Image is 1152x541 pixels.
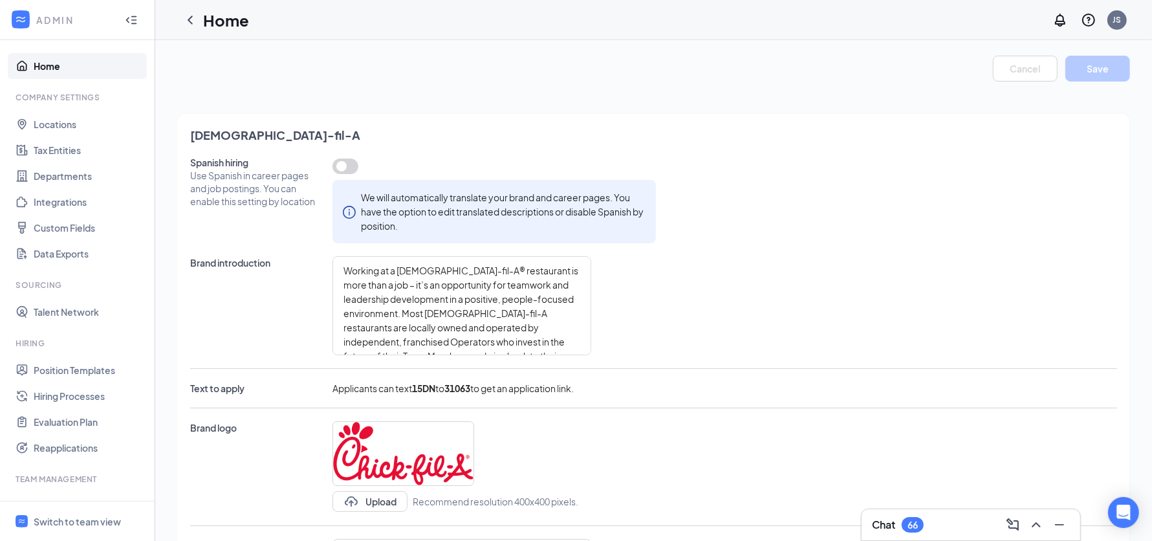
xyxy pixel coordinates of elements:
[907,520,918,531] div: 66
[34,111,144,137] a: Locations
[332,256,591,355] textarea: Working at a [DEMOGRAPHIC_DATA]-fil-A® restaurant is more than a job – it’s an opportunity for te...
[993,56,1058,82] button: Cancel
[332,382,574,395] span: Applicants can text to to get an application link.
[1026,514,1047,535] button: ChevronUp
[412,382,435,394] b: 15DN
[16,280,142,291] div: Sourcing
[190,256,320,269] span: Brand introduction
[16,500,28,513] svg: UserCheck
[190,421,320,434] span: Brand logo
[16,474,142,485] div: Team Management
[190,156,320,169] span: Spanish hiring
[34,137,144,163] a: Tax Entities
[1028,517,1044,533] svg: ChevronUp
[190,127,1117,143] span: [DEMOGRAPHIC_DATA]-fil-A
[343,494,359,509] svg: Upload
[190,382,320,395] span: Text to apply
[34,383,144,409] a: Hiring Processes
[34,409,144,435] a: Evaluation Plan
[34,515,121,528] div: Switch to team view
[34,435,144,461] a: Reapplications
[14,13,27,26] svg: WorkstreamLogo
[332,491,408,512] button: UploadUpload
[34,53,144,79] a: Home
[34,189,144,215] a: Integrations
[1065,56,1130,82] button: Save
[17,517,26,525] svg: WorkstreamLogo
[190,169,320,208] span: Use Spanish in career pages and job postings. You can enable this setting by location
[34,215,144,241] a: Custom Fields
[413,494,578,509] span: Recommend resolution 400x400 pixels.
[1108,497,1139,528] div: Open Intercom Messenger
[1005,517,1021,533] svg: ComposeMessage
[1081,12,1096,28] svg: QuestionInfo
[34,163,144,189] a: Departments
[1003,514,1023,535] button: ComposeMessage
[872,518,895,532] h3: Chat
[203,9,249,31] h1: Home
[1049,514,1070,535] button: Minimize
[182,12,198,28] svg: ChevronLeft
[34,299,144,325] a: Talent Network
[16,338,142,349] div: Hiring
[34,241,144,267] a: Data Exports
[332,421,578,512] span: UploadUploadRecommend resolution 400x400 pixels.
[34,357,144,383] a: Position Templates
[36,14,113,27] div: ADMIN
[444,382,470,394] b: 31063
[1113,14,1122,25] div: JS
[361,190,646,233] div: We will automatically translate your brand and career pages. You have the option to edit translat...
[1052,517,1067,533] svg: Minimize
[34,500,133,513] div: Onboarding
[16,92,142,103] div: Company Settings
[343,204,356,219] span: info-circle
[1052,12,1068,28] svg: Notifications
[125,14,138,27] svg: Collapse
